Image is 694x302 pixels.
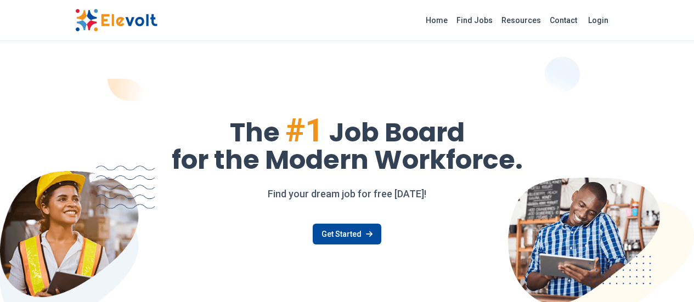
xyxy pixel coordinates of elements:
[285,111,324,150] span: #1
[75,9,157,32] img: Elevolt
[75,114,619,173] h1: The Job Board for the Modern Workforce.
[545,12,582,29] a: Contact
[75,186,619,202] p: Find your dream job for free [DATE]!
[497,12,545,29] a: Resources
[313,224,381,244] a: Get Started
[452,12,497,29] a: Find Jobs
[421,12,452,29] a: Home
[582,9,615,31] a: Login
